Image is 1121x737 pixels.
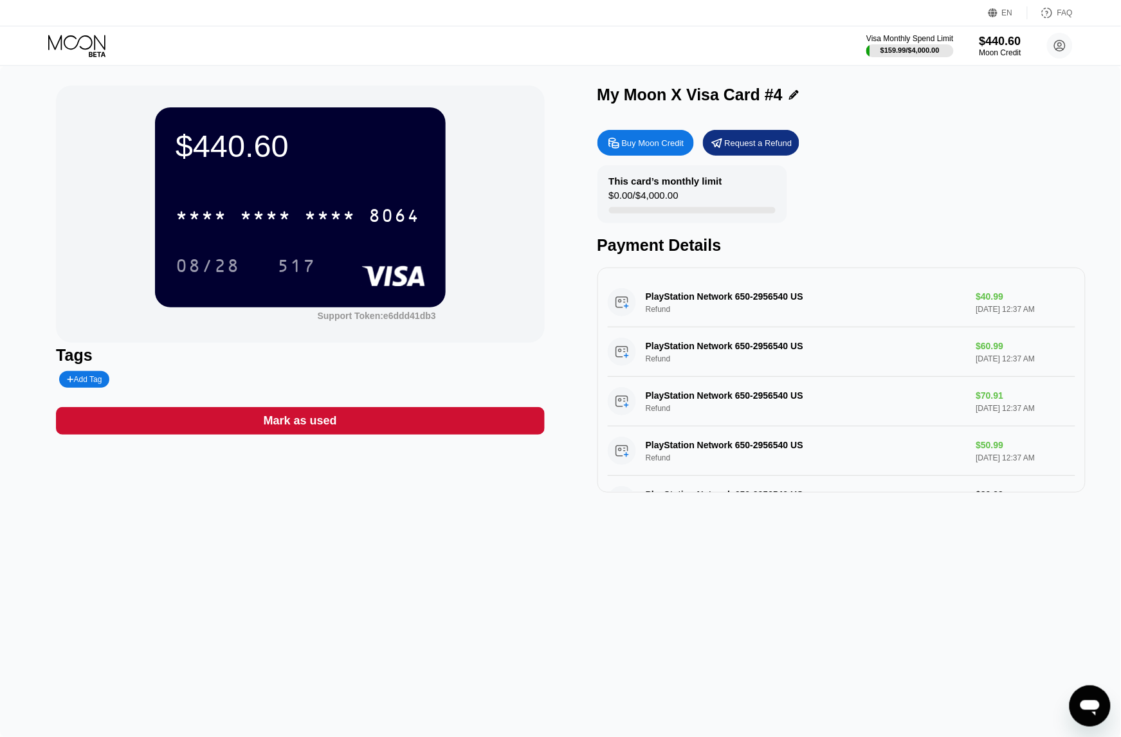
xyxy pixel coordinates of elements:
[369,207,420,228] div: 8064
[1070,686,1111,727] iframe: Button to launch messaging window
[609,190,679,207] div: $0.00 / $4,000.00
[176,257,240,278] div: 08/28
[67,375,102,384] div: Add Tag
[866,34,953,57] div: Visa Monthly Spend Limit$159.99/$4,000.00
[1057,8,1073,17] div: FAQ
[176,128,425,164] div: $440.60
[597,236,1086,255] div: Payment Details
[1002,8,1013,17] div: EN
[622,138,684,149] div: Buy Moon Credit
[56,407,544,435] div: Mark as used
[725,138,792,149] div: Request a Refund
[166,250,250,282] div: 08/28
[1028,6,1073,19] div: FAQ
[597,86,783,104] div: My Moon X Visa Card #4
[866,34,953,43] div: Visa Monthly Spend Limit
[318,311,436,321] div: Support Token: e6ddd41db3
[880,46,940,54] div: $159.99 / $4,000.00
[318,311,436,321] div: Support Token:e6ddd41db3
[980,35,1021,48] div: $440.60
[56,346,544,365] div: Tags
[59,371,109,388] div: Add Tag
[703,130,799,156] div: Request a Refund
[989,6,1028,19] div: EN
[597,130,694,156] div: Buy Moon Credit
[264,414,337,428] div: Mark as used
[980,35,1021,57] div: $440.60Moon Credit
[268,250,325,282] div: 517
[609,176,722,187] div: This card’s monthly limit
[980,48,1021,57] div: Moon Credit
[277,257,316,278] div: 517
